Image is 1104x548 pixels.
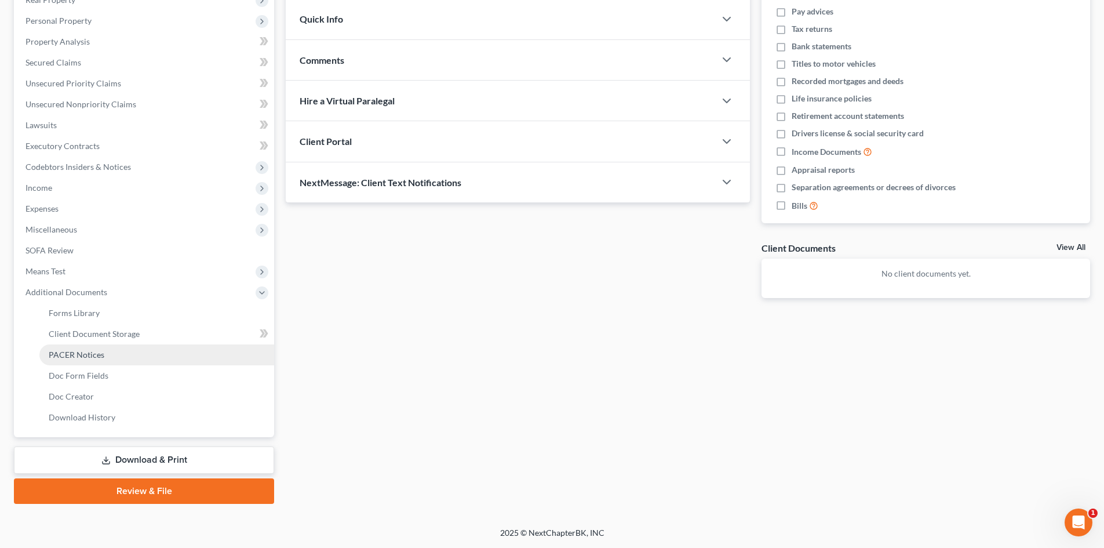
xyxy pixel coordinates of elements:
div: 2025 © NextChapterBK, INC [222,527,883,548]
span: Drivers license & social security card [792,128,924,139]
a: Property Analysis [16,31,274,52]
span: Comments [300,55,344,66]
span: Property Analysis [25,37,90,46]
a: Review & File [14,478,274,504]
span: Separation agreements or decrees of divorces [792,182,956,193]
a: Doc Form Fields [39,365,274,386]
iframe: Intercom live chat [1065,509,1092,536]
span: Hire a Virtual Paralegal [300,95,395,106]
a: Unsecured Nonpriority Claims [16,94,274,115]
span: Income [25,183,52,193]
span: Doc Creator [49,391,94,401]
a: Download History [39,407,274,428]
span: 1 [1088,509,1098,518]
a: View All [1056,244,1085,252]
span: Forms Library [49,308,100,318]
span: Means Test [25,266,65,276]
span: Bills [792,200,807,212]
span: Pay advices [792,6,833,17]
span: Recorded mortgages and deeds [792,75,903,87]
a: Doc Creator [39,386,274,407]
span: Titles to motor vehicles [792,58,876,70]
div: Client Documents [761,242,836,254]
a: Secured Claims [16,52,274,73]
span: Bank statements [792,41,851,52]
span: Codebtors Insiders & Notices [25,162,131,172]
span: NextMessage: Client Text Notifications [300,177,461,188]
a: Lawsuits [16,115,274,136]
span: Tax returns [792,23,832,35]
span: Income Documents [792,146,861,158]
span: Doc Form Fields [49,371,108,380]
a: PACER Notices [39,344,274,365]
a: Executory Contracts [16,136,274,157]
span: Quick Info [300,13,343,24]
span: Download History [49,412,115,422]
span: Personal Property [25,16,92,26]
span: Additional Documents [25,287,107,297]
span: Client Document Storage [49,329,140,339]
a: Download & Print [14,447,274,474]
span: Life insurance policies [792,93,872,104]
span: Appraisal reports [792,164,855,176]
p: No client documents yet. [771,268,1081,280]
span: Miscellaneous [25,224,77,234]
a: SOFA Review [16,240,274,261]
span: Unsecured Priority Claims [25,78,121,88]
a: Forms Library [39,303,274,324]
span: Unsecured Nonpriority Claims [25,99,136,109]
span: Retirement account statements [792,110,904,122]
span: Lawsuits [25,120,57,130]
span: Secured Claims [25,57,81,67]
a: Client Document Storage [39,324,274,344]
span: Client Portal [300,136,352,147]
span: SOFA Review [25,245,74,255]
a: Unsecured Priority Claims [16,73,274,94]
span: Executory Contracts [25,141,100,151]
span: PACER Notices [49,350,104,360]
span: Expenses [25,204,59,213]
